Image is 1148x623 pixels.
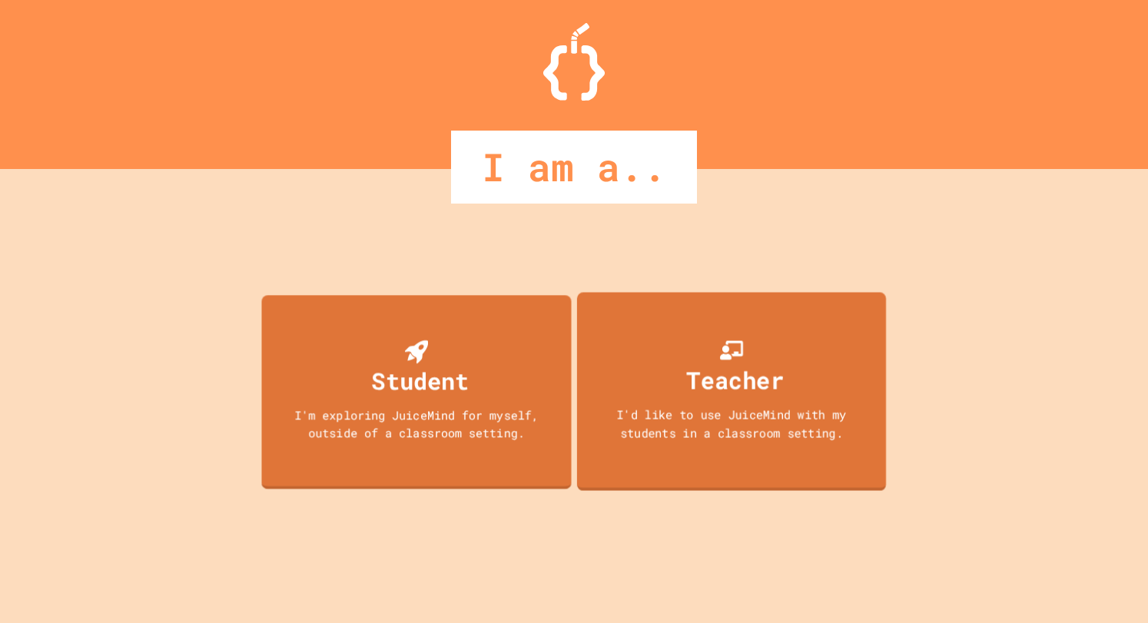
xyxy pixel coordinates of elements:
[372,363,469,398] div: Student
[592,406,871,441] div: I'd like to use JuiceMind with my students in a classroom setting.
[451,131,697,204] div: I am a..
[687,362,785,397] div: Teacher
[277,406,556,440] div: I'm exploring JuiceMind for myself, outside of a classroom setting.
[543,23,605,101] img: Logo.svg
